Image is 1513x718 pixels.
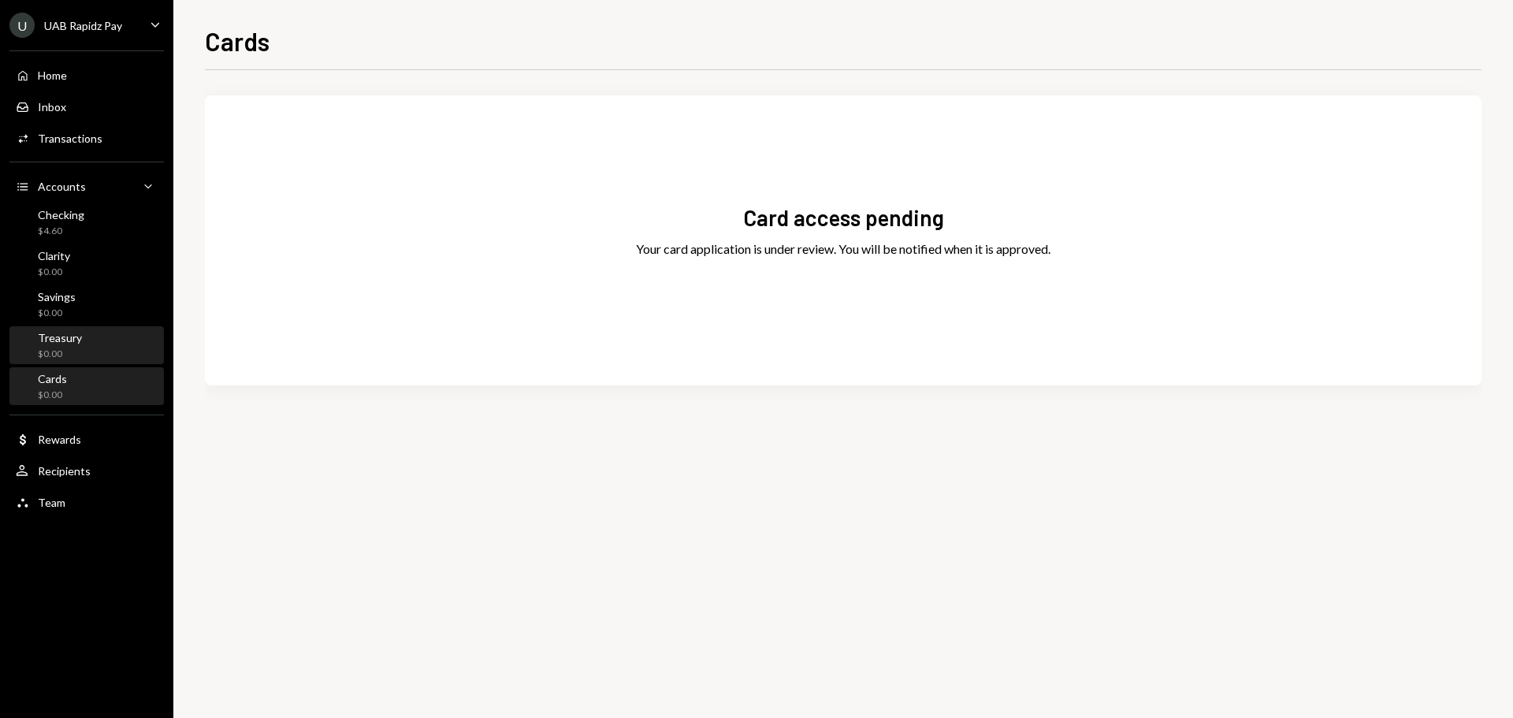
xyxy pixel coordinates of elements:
a: Savings$0.00 [9,285,164,323]
div: Card access pending [743,203,944,233]
a: Accounts [9,172,164,200]
div: Inbox [38,100,66,113]
a: Recipients [9,456,164,485]
div: Savings [38,290,76,303]
div: Home [38,69,67,82]
div: $0.00 [38,389,67,402]
div: Your card application is under review. You will be notified when it is approved. [636,240,1050,259]
div: UAB Rapidz Pay [44,19,122,32]
a: Home [9,61,164,89]
div: Transactions [38,132,102,145]
a: Cards$0.00 [9,367,164,405]
a: Treasury$0.00 [9,326,164,364]
a: Team [9,488,164,516]
div: $0.00 [38,266,70,279]
a: Checking$4.60 [9,203,164,241]
a: Clarity$0.00 [9,244,164,282]
div: Rewards [38,433,81,446]
a: Rewards [9,425,164,453]
div: Recipients [38,464,91,478]
a: Inbox [9,92,164,121]
h1: Cards [205,25,270,57]
div: Treasury [38,331,82,344]
div: Cards [38,372,67,385]
div: $0.00 [38,348,82,361]
div: Clarity [38,249,70,262]
div: U [9,13,35,38]
div: Checking [38,208,84,221]
div: $4.60 [38,225,84,238]
div: $0.00 [38,307,76,320]
div: Accounts [38,180,86,193]
a: Transactions [9,124,164,152]
div: Team [38,496,65,509]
